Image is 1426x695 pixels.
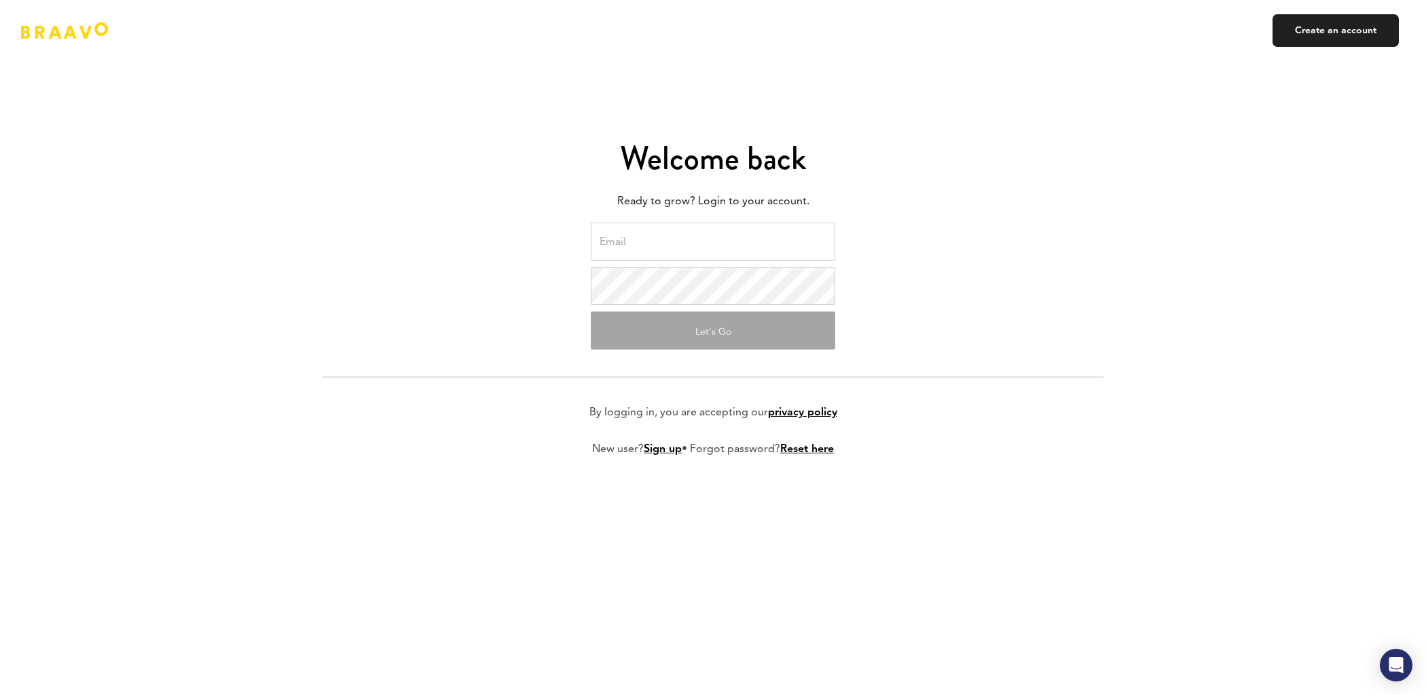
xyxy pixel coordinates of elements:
a: Sign up [644,444,682,455]
p: By logging in, you are accepting our [589,405,837,421]
span: Welcome back [620,135,806,181]
input: Email [591,223,835,261]
div: Open Intercom Messenger [1380,649,1412,681]
a: privacy policy [768,407,837,418]
button: Let's Go [591,312,835,350]
a: Reset here [780,444,834,455]
a: Create an account [1273,14,1399,47]
p: Ready to grow? Login to your account. [323,191,1103,212]
span: Support [99,10,148,22]
p: New user? • Forgot password? [592,441,834,457]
